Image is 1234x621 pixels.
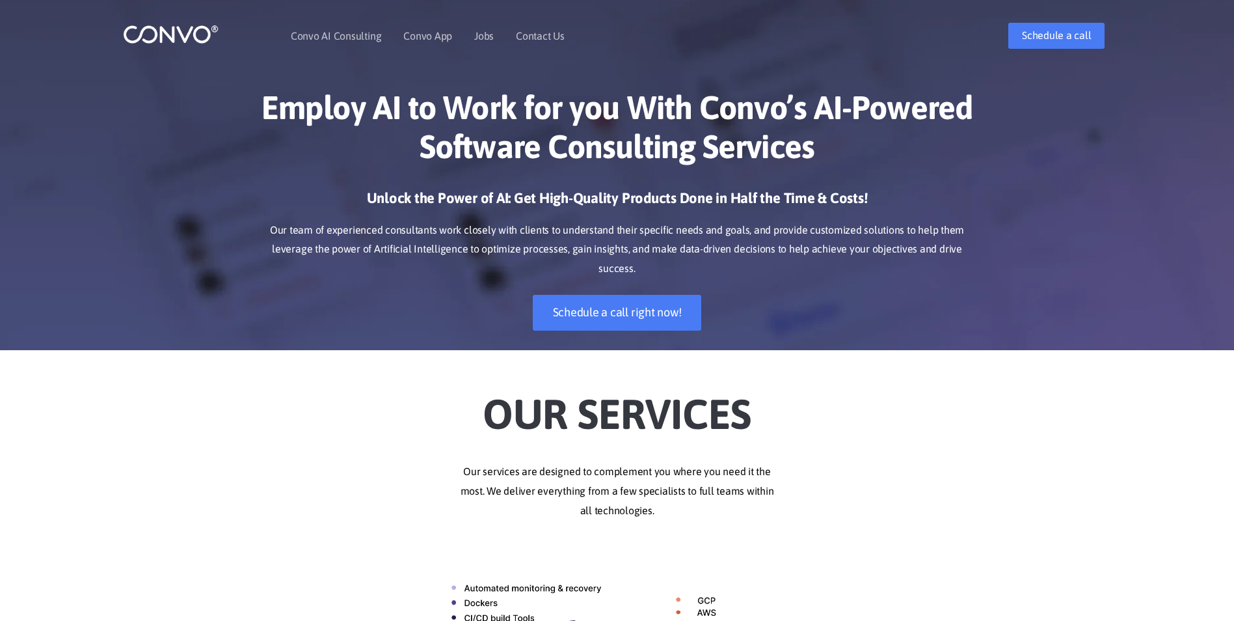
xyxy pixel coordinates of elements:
[256,370,978,443] h2: Our Services
[474,31,494,41] a: Jobs
[516,31,565,41] a: Contact Us
[291,31,381,41] a: Convo AI Consulting
[256,462,978,521] p: Our services are designed to complement you where you need it the most. We deliver everything fro...
[256,221,978,279] p: Our team of experienced consultants work closely with clients to understand their specific needs ...
[533,295,702,331] a: Schedule a call right now!
[123,24,219,44] img: logo_1.png
[256,88,978,176] h1: Employ AI to Work for you With Convo’s AI-Powered Software Consulting Services
[403,31,452,41] a: Convo App
[256,189,978,217] h3: Unlock the Power of AI: Get High-Quality Products Done in Half the Time & Costs!
[1008,23,1105,49] a: Schedule a call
